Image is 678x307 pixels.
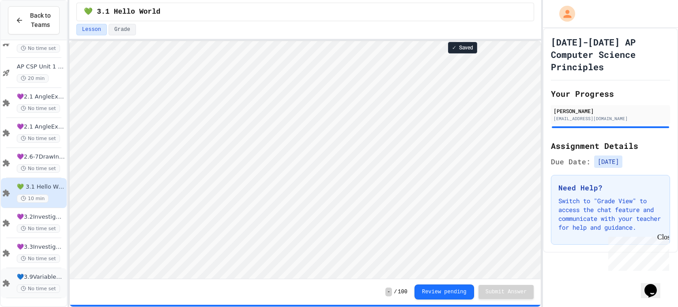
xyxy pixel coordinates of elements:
span: No time set [17,134,60,143]
iframe: chat widget [641,272,669,298]
span: Due Date: [551,156,591,167]
span: No time set [17,284,60,293]
span: 💜3.2InvestigateCreateVars [17,213,65,221]
div: [PERSON_NAME] [554,107,667,115]
span: - [385,288,392,296]
p: Switch to "Grade View" to access the chat feature and communicate with your teacher for help and ... [558,197,663,232]
span: No time set [17,164,60,173]
span: 💙3.9Variables&ArithmeticOp [17,273,65,281]
span: 20 min [17,74,49,83]
span: 💜2.6-7DrawInternet [17,153,65,161]
span: No time set [17,44,60,53]
span: 💜2.1 AngleExperiments2 [17,123,65,131]
iframe: chat widget [605,233,669,271]
span: 💜2.1 AngleExperiments1 [17,93,65,101]
div: Chat with us now!Close [4,4,61,56]
button: Submit Answer [478,285,534,299]
h2: Assignment Details [551,140,670,152]
span: Back to Teams [29,11,52,30]
span: / [394,288,397,296]
span: No time set [17,224,60,233]
span: 💜3.3InvestigateCreateVars(A:GraphOrg) [17,243,65,251]
span: 10 min [17,194,49,203]
span: [DATE] [594,155,622,168]
span: 100 [398,288,407,296]
h2: Your Progress [551,87,670,100]
span: No time set [17,104,60,113]
div: [EMAIL_ADDRESS][DOMAIN_NAME] [554,115,667,122]
iframe: Snap! Programming Environment [70,41,541,279]
button: Back to Teams [8,6,60,34]
div: My Account [550,4,577,24]
h1: [DATE]-[DATE] AP Computer Science Principles [551,36,670,73]
span: 💚 3.1 Hello World [17,183,65,191]
span: No time set [17,254,60,263]
span: 💚 3.1 Hello World [84,7,161,17]
button: Review pending [414,284,474,299]
span: Saved [459,44,473,51]
button: Lesson [76,24,107,35]
button: Grade [109,24,136,35]
h3: Need Help? [558,182,663,193]
span: ✓ [452,44,456,51]
span: AP CSP Unit 1 Review [17,63,65,71]
span: Submit Answer [486,288,527,296]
